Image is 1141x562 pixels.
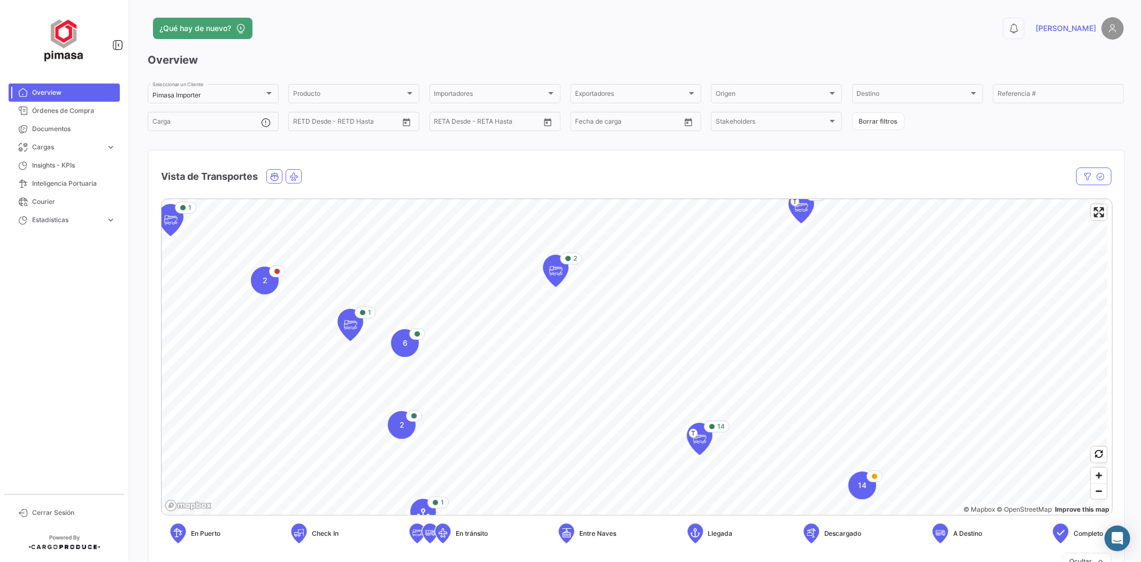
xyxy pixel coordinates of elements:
[153,18,252,39] button: ¿Qué hay de nuevo?
[1091,483,1107,499] button: Zoom out
[263,275,267,286] span: 2
[1105,526,1130,551] div: Abrir Intercom Messenger
[158,204,183,236] div: Map marker
[32,215,102,225] span: Estadísticas
[162,199,1107,516] canvas: Map
[824,529,862,538] span: Descargado
[320,119,371,127] input: Hasta
[152,91,201,99] mat-select-trigger: Pimasa Importer
[461,119,512,127] input: Hasta
[9,156,120,174] a: Insights - KPIs
[819,190,822,200] span: 1
[391,329,419,357] div: Map marker
[456,529,488,538] span: En tránsito
[434,92,546,99] span: Importadores
[689,429,698,438] span: T
[573,254,577,263] span: 2
[251,267,279,294] div: Map marker
[540,114,556,130] button: Open calendar
[399,114,415,130] button: Open calendar
[165,499,212,512] a: Mapbox logo
[106,142,116,152] span: expand_more
[148,52,1124,67] h3: Overview
[312,529,339,538] span: Check In
[1055,505,1109,513] a: Map feedback
[9,174,120,193] a: Inteligencia Portuaria
[32,106,116,116] span: Órdenes de Compra
[188,203,192,212] span: 1
[857,92,969,99] span: Destino
[716,119,828,127] span: Stakeholders
[953,529,982,538] span: A Destino
[687,423,713,455] div: Map marker
[716,92,828,99] span: Origen
[997,505,1052,513] a: OpenStreetMap
[159,23,231,34] span: ¿Qué hay de nuevo?
[788,191,814,223] div: Map marker
[1074,529,1103,538] span: Completo
[575,119,594,127] input: Desde
[32,508,116,518] span: Cerrar Sesión
[32,88,116,97] span: Overview
[293,119,312,127] input: Desde
[161,169,258,184] h4: Vista de Transportes
[791,197,799,206] span: T
[32,179,116,188] span: Inteligencia Portuaria
[9,193,120,211] a: Courier
[543,255,569,287] div: Map marker
[37,13,91,66] img: ff117959-d04a-4809-8d46-49844dc85631.png
[1101,17,1124,40] img: placeholder-user.png
[717,422,725,431] span: 14
[9,83,120,102] a: Overview
[434,119,454,127] input: Desde
[602,119,653,127] input: Hasta
[9,102,120,120] a: Órdenes de Compra
[680,114,696,130] button: Open calendar
[1091,484,1107,499] span: Zoom out
[32,124,116,134] span: Documentos
[267,170,282,183] button: Ocean
[575,92,687,99] span: Exportadores
[963,505,995,513] a: Mapbox
[708,529,733,538] span: Llegada
[32,161,116,170] span: Insights - KPIs
[191,529,220,538] span: En Puerto
[410,499,436,531] div: Map marker
[32,197,116,207] span: Courier
[286,170,301,183] button: Air
[579,529,616,538] span: Entre Naves
[400,420,404,430] span: 2
[441,498,444,507] span: 1
[32,142,102,152] span: Cargas
[106,215,116,225] span: expand_more
[368,308,371,317] span: 1
[852,112,905,130] button: Borrar filtros
[403,338,408,348] span: 6
[388,411,416,439] div: Map marker
[848,472,876,499] div: Map marker
[338,309,363,341] div: Map marker
[293,92,405,99] span: Producto
[9,120,120,138] a: Documentos
[858,480,867,491] span: 14
[1036,23,1096,34] span: [PERSON_NAME]
[1091,468,1107,483] button: Zoom in
[1091,204,1107,220] button: Enter fullscreen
